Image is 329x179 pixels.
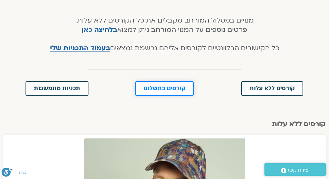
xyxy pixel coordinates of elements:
span: קורסים ללא עלות [250,86,295,91]
span: יצירת קשר [286,166,310,174]
a: בעמוד התכניות שלי [50,43,110,53]
a: קורסים בתשלום [135,81,194,96]
h4: מנויים במסלול המורחב מקבלים את כל הקורסים ללא עלות. פרטים נוספים על המנוי המורחב ניתן למצוא כל הק... [42,16,287,53]
a: יצירת קשר [264,163,326,176]
span: קורסים בתשלום [144,86,185,91]
a: תכניות מתמשכות [26,81,88,96]
span: תכניות מתמשכות [34,86,80,91]
a: בלחיצה כאן [82,25,117,34]
h2: קורסים ללא עלות [3,120,326,128]
a: קורסים ללא עלות [241,81,303,96]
